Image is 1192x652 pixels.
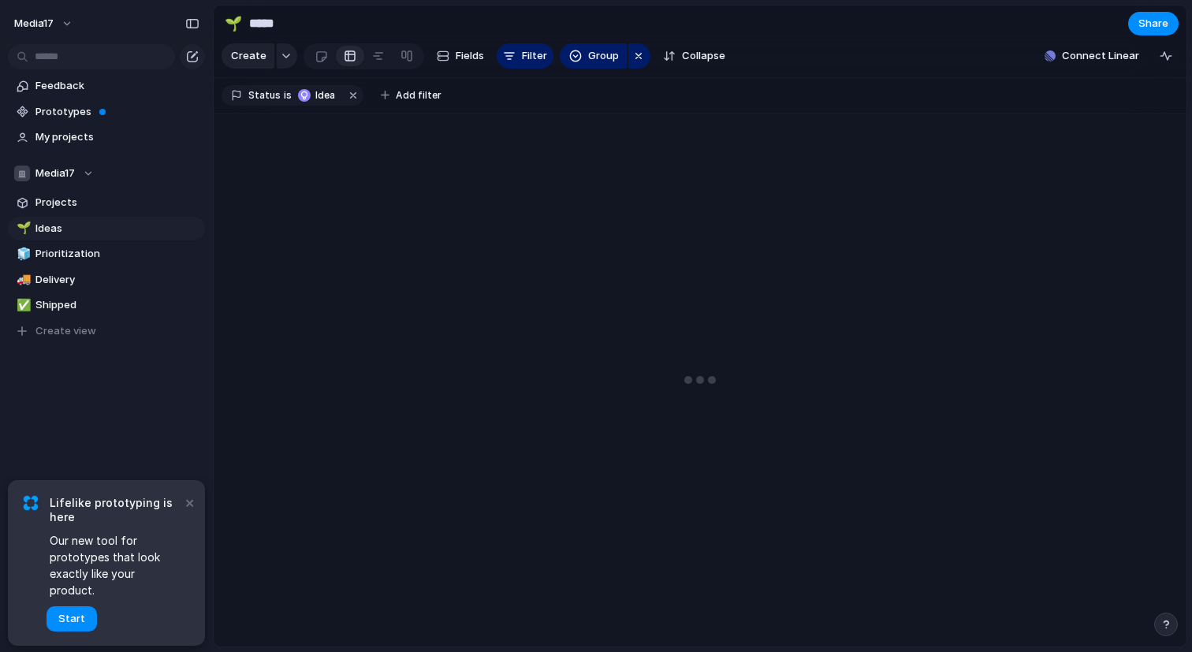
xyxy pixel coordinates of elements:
span: Our new tool for prototypes that look exactly like your product. [50,532,181,598]
div: 🧊 [17,245,28,263]
button: 🧊 [14,246,30,262]
span: Prioritization [35,246,199,262]
button: Create [222,43,274,69]
a: Feedback [8,74,205,98]
span: Prototypes [35,104,199,120]
span: Delivery [35,272,199,288]
button: Start [47,606,97,632]
span: Ideas [35,221,199,237]
a: Prototypes [8,100,205,124]
span: Collapse [682,48,725,64]
span: Shipped [35,297,199,313]
button: Media17 [8,162,205,185]
button: media17 [7,11,81,36]
div: 🌱 [17,219,28,237]
span: Add filter [396,88,441,102]
span: Group [588,48,619,64]
button: Filter [497,43,553,69]
span: Idea [315,88,338,102]
span: Status [248,88,281,102]
button: 🚚 [14,272,30,288]
span: Share [1138,16,1168,32]
a: Projects [8,191,205,214]
span: Connect Linear [1062,48,1139,64]
button: Share [1128,12,1179,35]
button: Idea [293,87,343,104]
span: My projects [35,129,199,145]
span: Filter [522,48,547,64]
span: is [284,88,292,102]
span: Create view [35,323,96,339]
button: Collapse [657,43,732,69]
a: 🚚Delivery [8,268,205,292]
button: 🌱 [221,11,246,36]
div: 🚚 [17,270,28,289]
a: My projects [8,125,205,149]
a: ✅Shipped [8,293,205,317]
button: Add filter [371,84,451,106]
button: Create view [8,319,205,343]
div: ✅ [17,296,28,315]
span: Projects [35,195,199,211]
button: is [281,87,295,104]
button: Connect Linear [1038,44,1145,68]
button: Group [560,43,627,69]
span: Media17 [35,166,75,181]
span: media17 [14,16,54,32]
span: Feedback [35,78,199,94]
div: 🌱 [225,13,242,34]
button: 🌱 [14,221,30,237]
span: Fields [456,48,484,64]
span: Create [231,48,266,64]
span: Start [58,611,85,627]
a: 🧊Prioritization [8,242,205,266]
button: ✅ [14,297,30,313]
button: Dismiss [180,493,199,512]
a: 🌱Ideas [8,217,205,240]
button: Fields [430,43,490,69]
span: Lifelike prototyping is here [50,496,181,524]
